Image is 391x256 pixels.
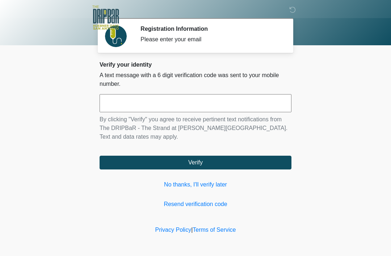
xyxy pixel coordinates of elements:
h2: Verify your identity [100,61,291,68]
p: By clicking "Verify" you agree to receive pertinent text notifications from The DRIPBaR - The Str... [100,115,291,141]
a: Privacy Policy [155,227,192,233]
a: Terms of Service [193,227,236,233]
img: Agent Avatar [105,25,127,47]
button: Verify [100,156,291,169]
img: The DRIPBaR - The Strand at Huebner Oaks Logo [92,5,119,30]
div: Please enter your email [140,35,281,44]
a: Resend verification code [100,200,291,209]
p: A text message with a 6 digit verification code was sent to your mobile number. [100,71,291,88]
a: No thanks, I'll verify later [100,180,291,189]
a: | [191,227,193,233]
